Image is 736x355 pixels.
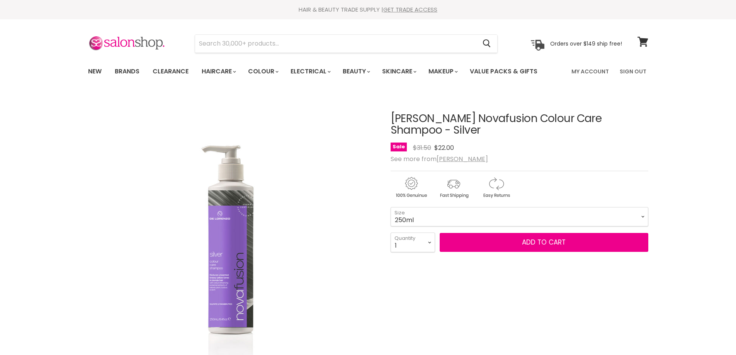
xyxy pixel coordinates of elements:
[78,6,658,14] div: HAIR & BEAUTY TRADE SUPPLY |
[195,34,498,53] form: Product
[376,63,421,80] a: Skincare
[522,238,566,247] span: Add to cart
[285,63,335,80] a: Electrical
[78,60,658,83] nav: Main
[413,143,431,152] span: $31.50
[423,63,462,80] a: Makeup
[383,5,437,14] a: GET TRADE ACCESS
[391,233,435,252] select: Quantity
[391,155,488,163] span: See more from
[391,113,648,137] h1: [PERSON_NAME] Novafusion Colour Care Shampoo - Silver
[337,63,375,80] a: Beauty
[82,60,555,83] ul: Main menu
[433,176,474,199] img: shipping.gif
[242,63,283,80] a: Colour
[195,35,477,53] input: Search
[391,176,432,199] img: genuine.gif
[476,176,517,199] img: returns.gif
[550,40,622,47] p: Orders over $149 ship free!
[437,155,488,163] a: [PERSON_NAME]
[109,63,145,80] a: Brands
[196,63,241,80] a: Haircare
[391,143,407,151] span: Sale
[464,63,543,80] a: Value Packs & Gifts
[82,63,107,80] a: New
[440,233,648,252] button: Add to cart
[477,35,497,53] button: Search
[615,63,651,80] a: Sign Out
[147,63,194,80] a: Clearance
[434,143,454,152] span: $22.00
[567,63,614,80] a: My Account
